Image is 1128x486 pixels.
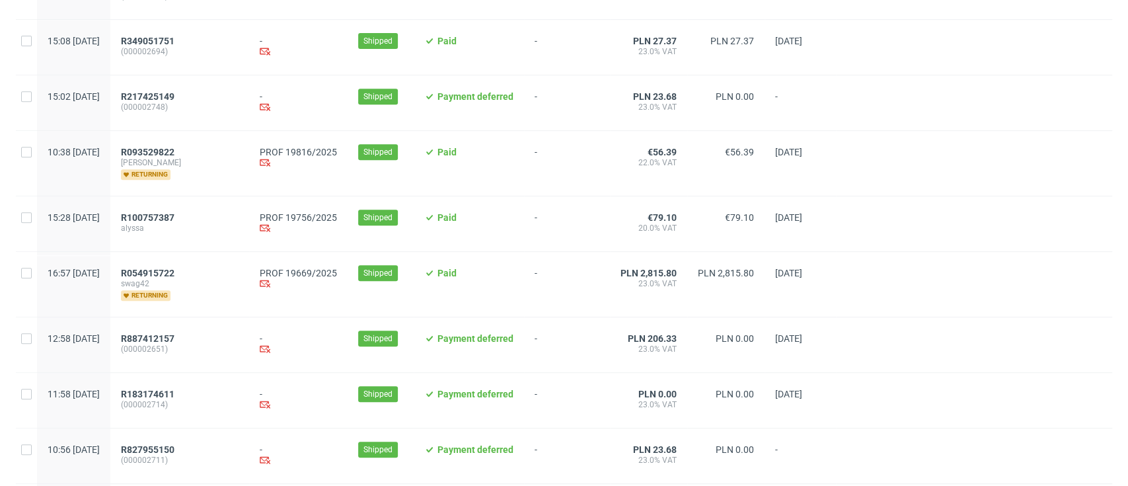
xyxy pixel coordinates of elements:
[121,455,239,466] span: (000002711)
[121,268,174,278] span: R054915722
[437,212,457,223] span: Paid
[260,91,337,114] div: -
[725,212,754,223] span: €79.10
[121,444,174,455] span: R827955150
[121,91,174,102] span: R217425149
[121,268,177,278] a: R054915722
[121,389,174,399] span: R183174611
[121,278,239,289] span: swag42
[121,290,170,301] span: returning
[363,388,393,400] span: Shipped
[620,399,677,410] span: 23.0% VAT
[121,91,177,102] a: R217425149
[535,36,599,59] span: -
[437,389,513,399] span: Payment deferred
[620,278,677,289] span: 23.0% VAT
[638,389,677,399] span: PLN 0.00
[121,212,174,223] span: R100757387
[437,36,457,46] span: Paid
[620,268,677,278] span: PLN 2,815.80
[363,267,393,279] span: Shipped
[121,444,177,455] a: R827955150
[437,268,457,278] span: Paid
[775,444,825,467] span: -
[620,223,677,233] span: 20.0% VAT
[437,333,513,344] span: Payment deferred
[260,333,337,356] div: -
[716,333,754,344] span: PLN 0.00
[620,157,677,168] span: 22.0% VAT
[716,444,754,455] span: PLN 0.00
[775,333,802,344] span: [DATE]
[775,147,802,157] span: [DATE]
[633,444,677,455] span: PLN 23.68
[48,36,100,46] span: 15:08 [DATE]
[535,389,599,412] span: -
[620,455,677,466] span: 23.0% VAT
[121,344,239,354] span: (000002651)
[121,36,177,46] a: R349051751
[716,91,754,102] span: PLN 0.00
[121,147,177,157] a: R093529822
[121,169,170,180] span: returning
[48,444,100,455] span: 10:56 [DATE]
[633,91,677,102] span: PLN 23.68
[363,212,393,223] span: Shipped
[775,389,802,399] span: [DATE]
[775,91,825,114] span: -
[633,36,677,46] span: PLN 27.37
[121,399,239,410] span: (000002714)
[716,389,754,399] span: PLN 0.00
[48,268,100,278] span: 16:57 [DATE]
[535,268,599,301] span: -
[260,147,337,157] a: PROF 19816/2025
[260,389,337,412] div: -
[437,91,513,102] span: Payment deferred
[48,147,100,157] span: 10:38 [DATE]
[725,147,754,157] span: €56.39
[121,333,177,344] a: R887412157
[121,36,174,46] span: R349051751
[620,46,677,57] span: 23.0% VAT
[620,344,677,354] span: 23.0% VAT
[121,212,177,223] a: R100757387
[535,212,599,235] span: -
[437,147,457,157] span: Paid
[710,36,754,46] span: PLN 27.37
[363,333,393,344] span: Shipped
[775,268,802,278] span: [DATE]
[121,46,239,57] span: (000002694)
[121,102,239,112] span: (000002748)
[775,212,802,223] span: [DATE]
[260,268,337,278] a: PROF 19669/2025
[121,333,174,344] span: R887412157
[121,157,239,168] span: [PERSON_NAME]
[121,147,174,157] span: R093529822
[363,91,393,102] span: Shipped
[48,333,100,344] span: 12:58 [DATE]
[535,91,599,114] span: -
[48,212,100,223] span: 15:28 [DATE]
[535,147,599,180] span: -
[363,444,393,456] span: Shipped
[628,333,677,344] span: PLN 206.33
[437,444,513,455] span: Payment deferred
[260,212,337,223] a: PROF 19756/2025
[648,147,677,157] span: €56.39
[535,333,599,356] span: -
[48,91,100,102] span: 15:02 [DATE]
[260,444,337,467] div: -
[121,223,239,233] span: alyssa
[535,444,599,467] span: -
[48,389,100,399] span: 11:58 [DATE]
[363,35,393,47] span: Shipped
[121,389,177,399] a: R183174611
[363,146,393,158] span: Shipped
[648,212,677,223] span: €79.10
[775,36,802,46] span: [DATE]
[698,268,754,278] span: PLN 2,815.80
[620,102,677,112] span: 23.0% VAT
[260,36,337,59] div: -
